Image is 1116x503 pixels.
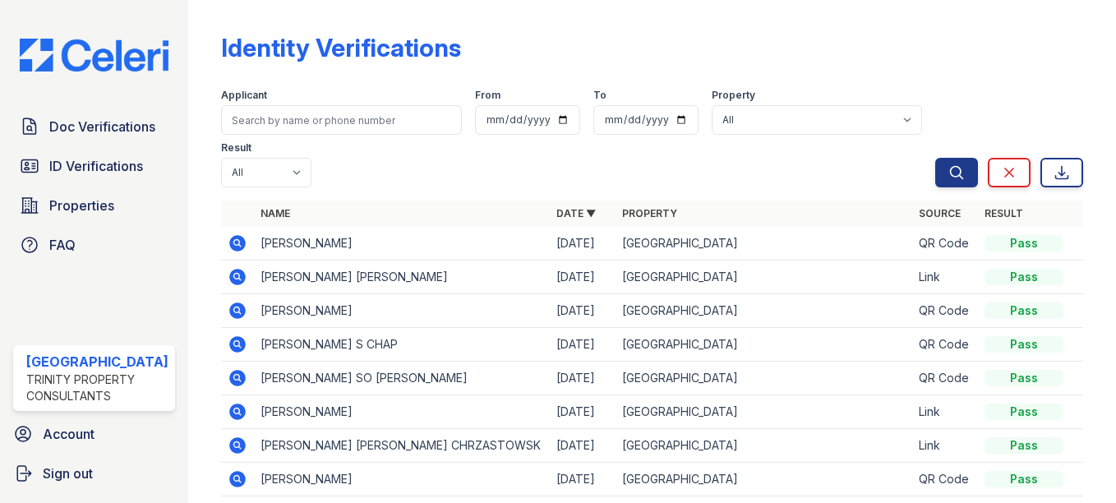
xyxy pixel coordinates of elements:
div: Pass [985,269,1063,285]
a: Doc Verifications [13,110,175,143]
td: [GEOGRAPHIC_DATA] [616,429,912,463]
td: [PERSON_NAME] SO [PERSON_NAME] [254,362,551,395]
div: Pass [985,235,1063,251]
label: Property [712,89,755,102]
label: Result [221,141,251,155]
a: Sign out [7,457,182,490]
label: To [593,89,606,102]
td: [GEOGRAPHIC_DATA] [616,395,912,429]
td: [DATE] [550,294,616,328]
span: Account [43,424,95,444]
a: Source [919,207,961,219]
td: [PERSON_NAME] [254,395,551,429]
td: QR Code [912,463,978,496]
td: [GEOGRAPHIC_DATA] [616,463,912,496]
td: QR Code [912,294,978,328]
span: Properties [49,196,114,215]
td: Link [912,261,978,294]
td: [DATE] [550,227,616,261]
td: [GEOGRAPHIC_DATA] [616,294,912,328]
td: [DATE] [550,328,616,362]
td: Link [912,429,978,463]
td: QR Code [912,328,978,362]
div: Pass [985,437,1063,454]
div: Pass [985,302,1063,319]
td: QR Code [912,227,978,261]
td: [PERSON_NAME] S CHAP [254,328,551,362]
a: Account [7,418,182,450]
div: Pass [985,370,1063,386]
a: Date ▼ [556,207,596,219]
span: Doc Verifications [49,117,155,136]
a: Name [261,207,290,219]
td: [GEOGRAPHIC_DATA] [616,227,912,261]
div: Identity Verifications [221,33,461,62]
div: Pass [985,404,1063,420]
td: [PERSON_NAME] [254,294,551,328]
td: Link [912,395,978,429]
td: [GEOGRAPHIC_DATA] [616,261,912,294]
div: Pass [985,471,1063,487]
td: QR Code [912,362,978,395]
td: [DATE] [550,429,616,463]
img: CE_Logo_Blue-a8612792a0a2168367f1c8372b55b34899dd931a85d93a1a3d3e32e68fde9ad4.png [7,39,182,72]
a: Result [985,207,1023,219]
a: FAQ [13,228,175,261]
a: Properties [13,189,175,222]
td: [DATE] [550,362,616,395]
td: [DATE] [550,395,616,429]
a: ID Verifications [13,150,175,182]
td: [DATE] [550,463,616,496]
div: Pass [985,336,1063,353]
a: Property [622,207,677,219]
span: Sign out [43,464,93,483]
td: [GEOGRAPHIC_DATA] [616,362,912,395]
label: From [475,89,500,102]
div: [GEOGRAPHIC_DATA] [26,352,168,371]
td: [DATE] [550,261,616,294]
span: ID Verifications [49,156,143,176]
td: [PERSON_NAME] [PERSON_NAME] CHRZASTOWSK [254,429,551,463]
td: [GEOGRAPHIC_DATA] [616,328,912,362]
label: Applicant [221,89,267,102]
span: FAQ [49,235,76,255]
td: [PERSON_NAME] [PERSON_NAME] [254,261,551,294]
input: Search by name or phone number [221,105,462,135]
td: [PERSON_NAME] [254,227,551,261]
div: Trinity Property Consultants [26,371,168,404]
td: [PERSON_NAME] [254,463,551,496]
